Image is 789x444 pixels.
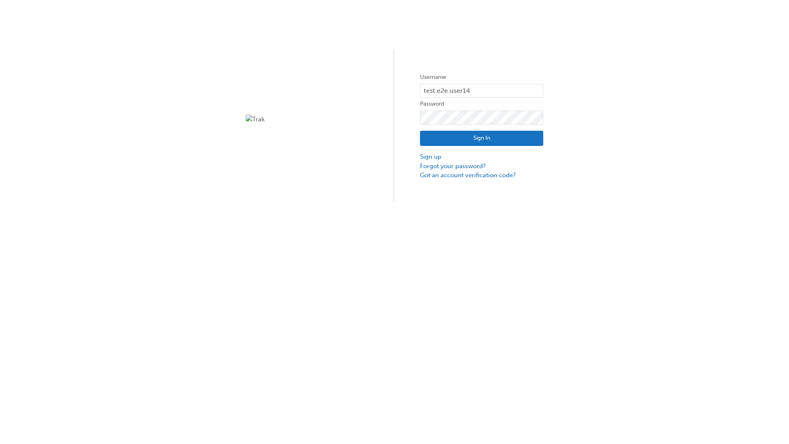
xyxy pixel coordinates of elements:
[420,99,543,109] label: Password
[420,171,543,180] a: Got an account verification code?
[246,115,369,124] img: Trak
[420,152,543,162] a: Sign up
[420,72,543,82] label: Username
[420,162,543,171] a: Forgot your password?
[420,131,543,146] button: Sign In
[420,84,543,98] input: Username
